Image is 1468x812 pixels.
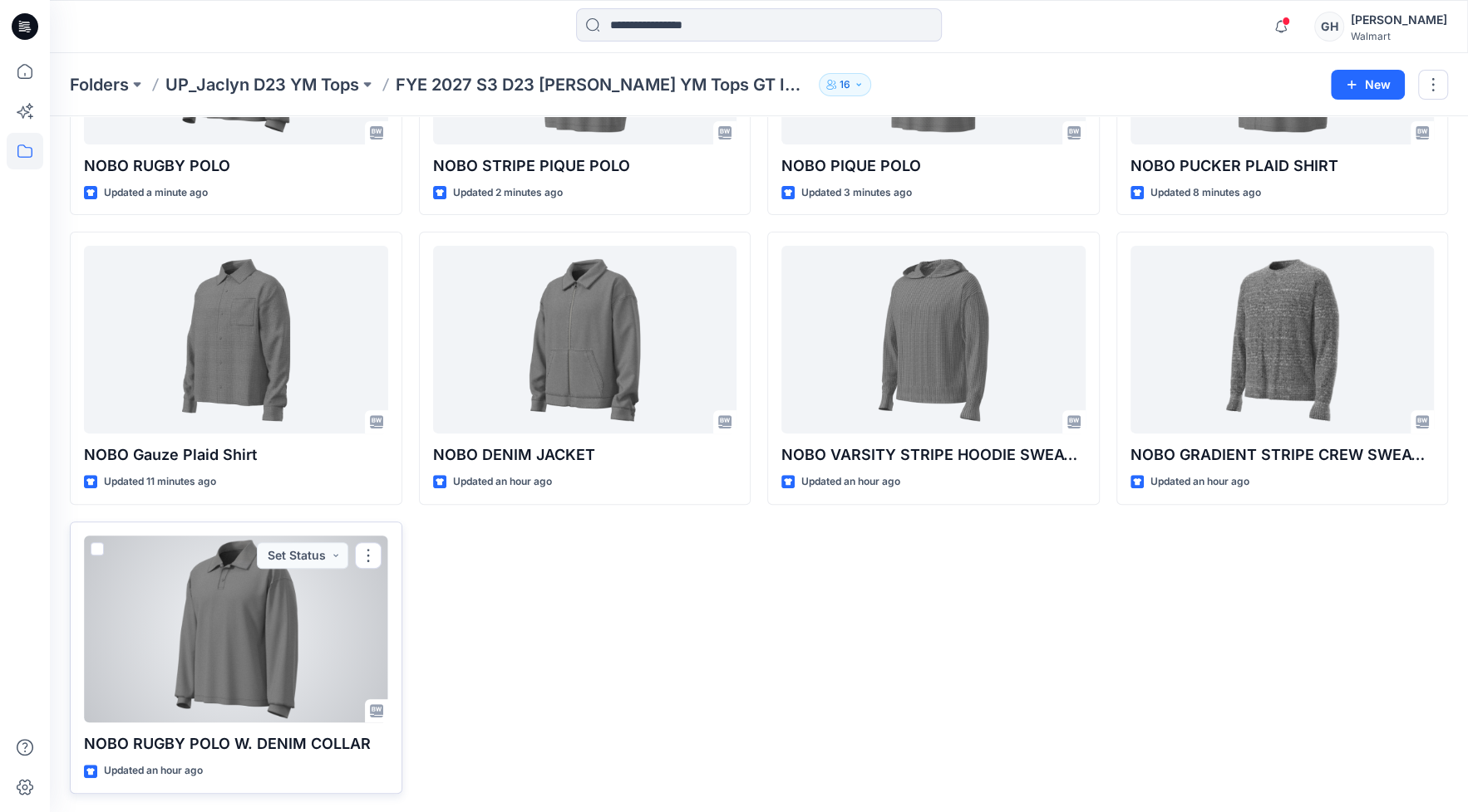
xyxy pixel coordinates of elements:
[819,73,871,96] button: 16
[1131,246,1435,433] a: NOBO GRADIENT STRIPE CREW SWEATER
[781,246,1086,433] a: NOBO VARSITY STRIPE HOODIE SWEATER
[801,184,912,202] p: Updated 3 minutes ago
[781,443,1086,467] p: NOBO VARSITY STRIPE HOODIE SWEATER
[433,154,737,178] p: NOBO STRIPE PIQUE POLO
[1351,30,1447,42] div: Walmart
[1331,70,1405,100] button: New
[84,154,388,178] p: NOBO RUGBY POLO
[84,246,388,433] a: NOBO Gauze Plaid Shirt
[396,73,812,96] p: FYE 2027 S3 D23 [PERSON_NAME] YM Tops GT IMPORTS
[433,443,737,467] p: NOBO DENIM JACKET
[84,536,388,723] a: NOBO RUGBY POLO W. DENIM COLLAR
[453,473,552,491] p: Updated an hour ago
[104,762,203,780] p: Updated an hour ago
[1131,443,1435,467] p: NOBO GRADIENT STRIPE CREW SWEATER
[433,246,737,433] a: NOBO DENIM JACKET
[84,443,388,467] p: NOBO Gauze Plaid Shirt
[801,473,900,491] p: Updated an hour ago
[1150,473,1249,491] p: Updated an hour ago
[104,184,208,202] p: Updated a minute ago
[1131,154,1435,178] p: NOBO PUCKER PLAID SHIRT
[453,184,563,202] p: Updated 2 minutes ago
[840,76,850,94] p: 16
[165,73,359,96] a: UP_Jaclyn D23 YM Tops
[70,73,129,96] a: Folders
[781,154,1086,178] p: NOBO PIQUE POLO
[104,473,216,491] p: Updated 11 minutes ago
[1351,10,1447,30] div: [PERSON_NAME]
[84,732,388,756] p: NOBO RUGBY POLO W. DENIM COLLAR
[1150,184,1261,202] p: Updated 8 minutes ago
[1314,12,1344,42] div: GH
